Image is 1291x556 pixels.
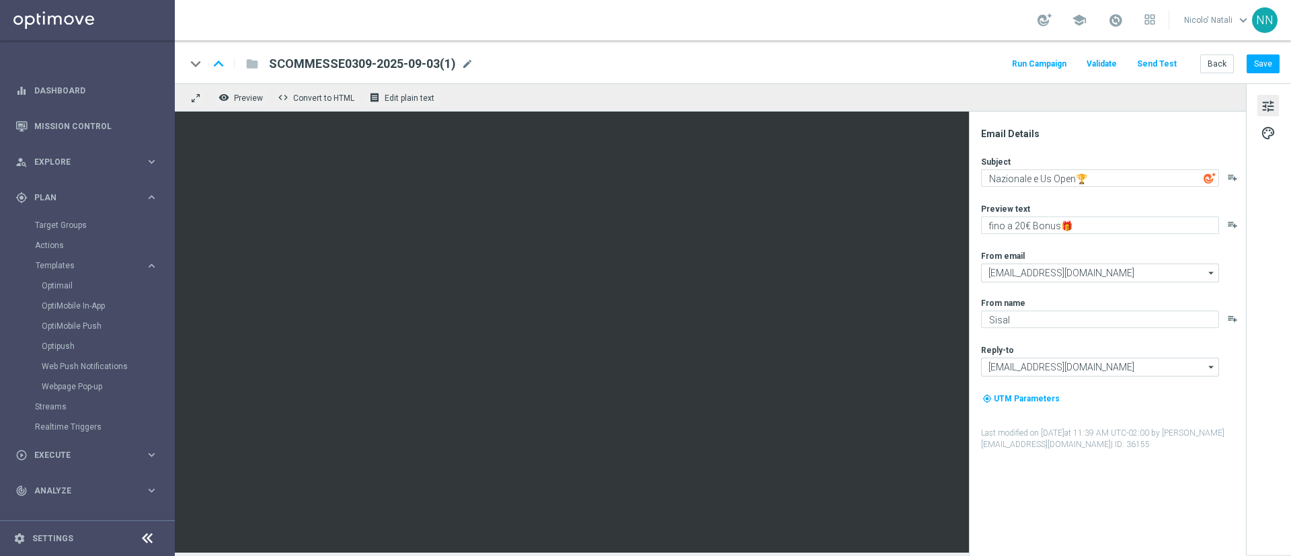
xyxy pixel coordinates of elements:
i: remove_red_eye [219,92,229,103]
label: Last modified on [DATE] at 11:39 AM UTC-02:00 by [PERSON_NAME][EMAIL_ADDRESS][DOMAIN_NAME] [981,428,1245,450]
i: receipt [369,92,380,103]
div: Templates [35,255,173,397]
div: Web Push Notifications [42,356,173,376]
span: palette [1261,124,1276,142]
div: Execute [15,449,145,461]
div: OptiMobile In-App [42,296,173,316]
span: Analyze [34,487,145,495]
a: Settings [32,534,73,543]
i: settings [13,532,26,545]
button: Templates keyboard_arrow_right [35,260,159,271]
a: Optipush [42,341,140,352]
div: OptiMobile Push [42,316,173,336]
label: Subject [981,157,1011,167]
div: Actions [35,235,173,255]
span: mode_edit [461,58,473,70]
button: person_search Explore keyboard_arrow_right [15,157,159,167]
div: Webpage Pop-up [42,376,173,397]
div: Optipush [42,336,173,356]
span: tune [1261,97,1276,115]
i: equalizer [15,85,28,97]
a: Streams [35,401,140,412]
span: SCOMMESSE0309-2025-09-03(1) [269,56,456,72]
button: Save [1247,54,1280,73]
span: | ID: 36155 [1111,440,1150,449]
div: Plan [15,192,145,204]
div: Explore [15,156,145,168]
i: keyboard_arrow_right [145,520,158,532]
button: gps_fixed Plan keyboard_arrow_right [15,192,159,203]
span: keyboard_arrow_down [1236,13,1251,28]
div: Dashboard [15,73,158,108]
i: keyboard_arrow_right [145,155,158,168]
button: track_changes Analyze keyboard_arrow_right [15,485,159,496]
span: UTM Parameters [994,394,1060,403]
i: arrow_drop_down [1205,264,1218,282]
a: Target Groups [35,220,140,231]
i: keyboard_arrow_right [145,260,158,272]
i: keyboard_arrow_right [145,484,158,497]
a: Actions [35,240,140,251]
button: remove_red_eye Preview [215,89,269,106]
button: receipt Edit plain text [366,89,440,106]
label: Reply-to [981,345,1014,356]
span: Templates [36,262,132,270]
span: Edit plain text [385,93,434,103]
i: keyboard_arrow_right [145,191,158,204]
button: playlist_add [1227,172,1238,183]
span: Validate [1087,59,1117,69]
div: Streams [35,397,173,417]
a: Dashboard [34,73,158,108]
div: Target Groups [35,215,173,235]
button: Back [1200,54,1234,73]
input: Select [981,264,1219,282]
img: optiGenie.svg [1204,172,1216,184]
i: arrow_drop_down [1205,358,1218,376]
div: Email Details [981,128,1245,140]
label: From email [981,251,1025,262]
i: gps_fixed [15,192,28,204]
label: Preview text [981,204,1030,214]
span: Explore [34,158,145,166]
i: person_search [15,156,28,168]
div: Mission Control [15,108,158,144]
button: playlist_add [1227,219,1238,230]
div: Realtime Triggers [35,417,173,437]
i: my_location [982,394,992,403]
a: Realtime Triggers [35,422,140,432]
span: Convert to HTML [293,93,354,103]
span: code [278,92,288,103]
i: playlist_add [1227,313,1238,324]
button: play_circle_outline Execute keyboard_arrow_right [15,450,159,461]
i: keyboard_arrow_up [208,54,229,74]
button: code Convert to HTML [274,89,360,106]
span: school [1072,13,1087,28]
button: equalizer Dashboard [15,85,159,96]
span: Preview [234,93,263,103]
span: Plan [34,194,145,202]
button: my_location UTM Parameters [981,391,1061,406]
i: play_circle_outline [15,449,28,461]
div: Templates [36,262,145,270]
button: tune [1257,95,1279,116]
div: Analyze [15,485,145,497]
a: Mission Control [34,108,158,144]
button: Validate [1085,55,1119,73]
a: Web Push Notifications [42,361,140,372]
i: track_changes [15,485,28,497]
button: Send Test [1135,55,1179,73]
a: Webpage Pop-up [42,381,140,392]
button: Mission Control [15,121,159,132]
div: Optimail [42,276,173,296]
i: keyboard_arrow_right [145,448,158,461]
label: From name [981,298,1025,309]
